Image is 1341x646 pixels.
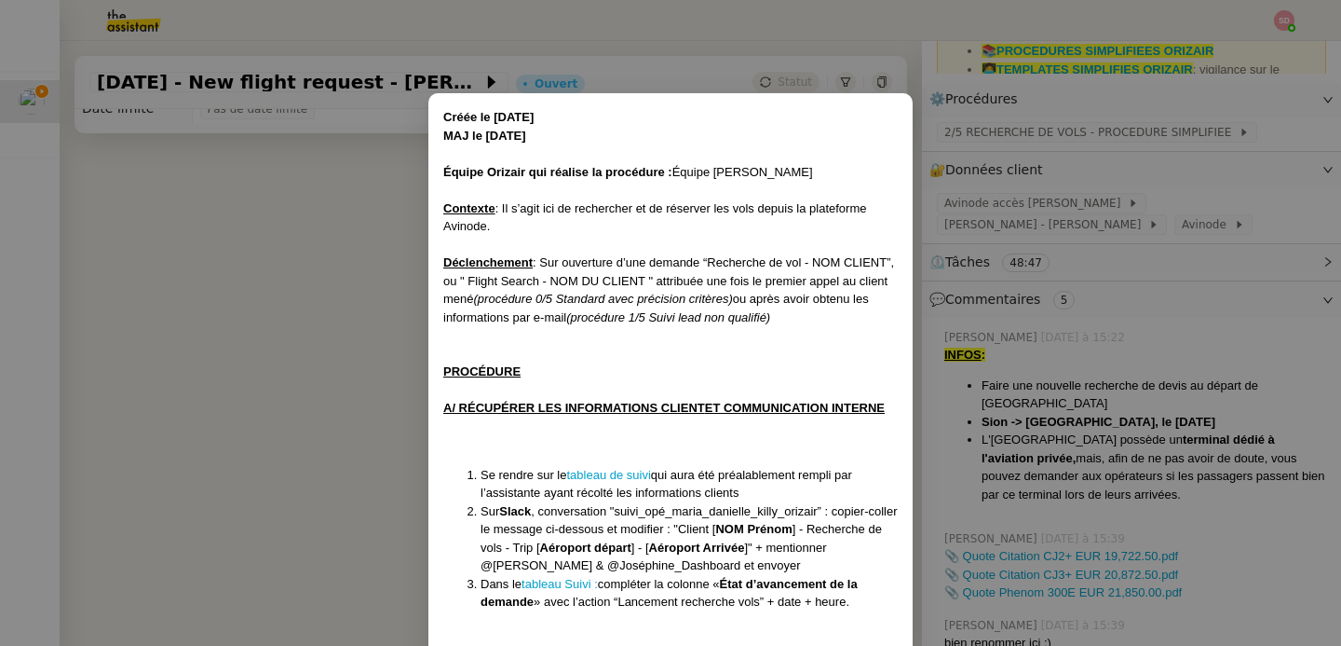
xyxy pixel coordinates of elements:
[443,201,866,234] span: : Il s’agit ici de rechercher et de réserver les vols depuis la plateforme Avinode.
[474,292,733,306] em: (procédure 0/5 Standard avec précision critères)
[672,165,813,179] span: Équipe [PERSON_NAME]
[499,504,531,518] strong: Slack
[481,502,898,575] li: Sur , conversation "suivi_opé_maria_danielle_killy_orizair” : copier-coller le message ci-dessous...
[443,201,495,215] u: Contexte
[715,522,792,536] strong: NOM Prénom
[521,577,598,591] a: tableau Suivi :
[443,129,526,143] strong: MAJ le [DATE]
[705,401,885,415] u: ET COMMUNICATION INTERNE
[481,468,852,501] span: qui aura été préalablement rempli par l’assistante ayant récolté les informations clients
[443,401,705,415] u: A/ RÉCUPÉRER LES INFORMATIONS CLIENT
[567,468,651,482] a: tableau de suivi
[443,165,672,179] strong: Équipe Orizair qui réalise la procédure :
[443,292,869,324] span: ou après avoir obtenu les informations par e-mail
[443,110,534,124] strong: Créée le [DATE]
[649,541,745,555] strong: Aéroport Arrivée
[443,255,894,306] span: : Sur ouverture d’une demande “Recherche de vol - NOM CLIENT”, ou " Flight Search - NOM DU CLIENT...
[443,364,521,378] u: PROCÉDURE
[443,255,533,269] u: Déclenchement
[481,575,898,612] li: Dans le compléter la colonne « » avec l’action “Lancement recherche vols” + date + heure.
[540,541,631,555] strong: Aéroport départ
[481,468,567,482] span: Se rendre sur le
[566,310,770,324] em: (procédure 1/5 Suivi lead non qualifié)
[481,577,858,610] strong: État d’avancement de la demande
